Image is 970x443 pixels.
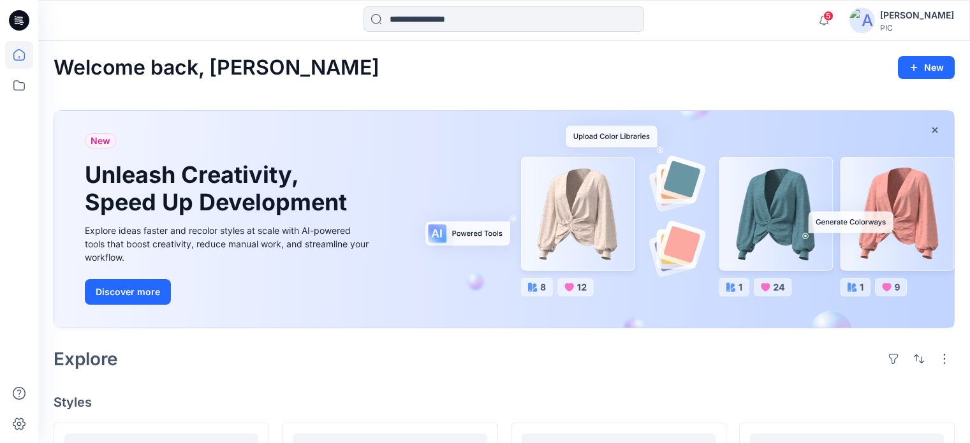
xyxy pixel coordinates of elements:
[54,349,118,369] h2: Explore
[85,279,372,305] a: Discover more
[880,8,954,23] div: [PERSON_NAME]
[880,23,954,33] div: PIC
[849,8,875,33] img: avatar
[91,133,110,149] span: New
[54,56,379,80] h2: Welcome back, [PERSON_NAME]
[85,161,353,216] h1: Unleash Creativity, Speed Up Development
[85,224,372,264] div: Explore ideas faster and recolor styles at scale with AI-powered tools that boost creativity, red...
[54,395,955,410] h4: Styles
[85,279,171,305] button: Discover more
[823,11,834,21] span: 5
[898,56,955,79] button: New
